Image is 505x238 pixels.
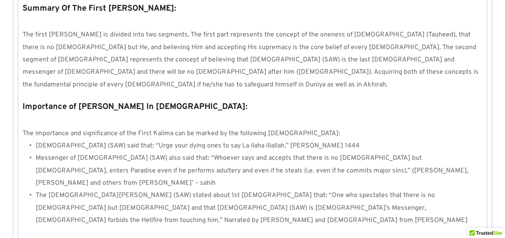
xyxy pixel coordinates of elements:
[23,3,176,14] strong: Summary Of The First [PERSON_NAME]:
[36,142,359,150] span: [DEMOGRAPHIC_DATA] (SAW) said that: “Urge your dying ones to say La ilaha illallah.” [PERSON_NAME...
[23,129,340,138] span: The importance and significance of the First Kalima can be marked by the following [DEMOGRAPHIC_D...
[36,154,470,187] span: Messenger of [DEMOGRAPHIC_DATA] (SAW) also said that: “Whoever says and accepts that there is no ...
[36,191,468,224] span: The [DEMOGRAPHIC_DATA][PERSON_NAME] (SAW) stated about 1st [DEMOGRAPHIC_DATA] that: “One who spec...
[23,102,248,112] strong: Importance of [PERSON_NAME] In [DEMOGRAPHIC_DATA]:
[23,31,480,89] span: The first [PERSON_NAME] is divided into two segments. The first part represents the concept of th...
